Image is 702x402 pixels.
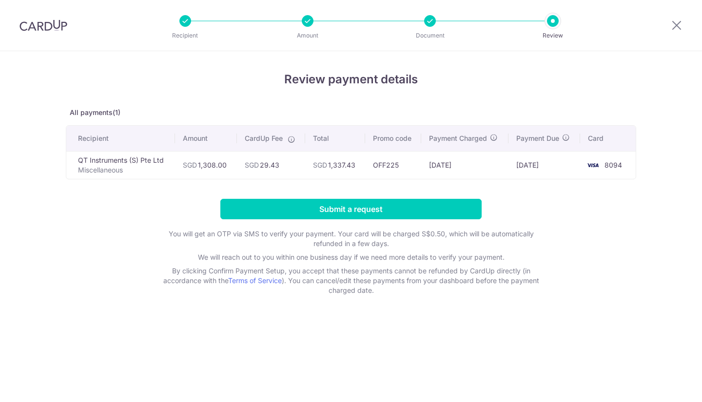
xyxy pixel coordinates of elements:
[228,276,282,285] a: Terms of Service
[149,31,221,40] p: Recipient
[66,151,175,179] td: QT Instruments (S) Pte Ltd
[604,161,622,169] span: 8094
[156,266,546,295] p: By clicking Confirm Payment Setup, you accept that these payments cannot be refunded by CardUp di...
[313,161,327,169] span: SGD
[237,151,306,179] td: 29.43
[220,199,482,219] input: Submit a request
[305,151,365,179] td: 1,337.43
[365,126,421,151] th: Promo code
[156,229,546,249] p: You will get an OTP via SMS to verify your payment. Your card will be charged S$0.50, which will ...
[19,19,67,31] img: CardUp
[78,165,167,175] p: Miscellaneous
[245,161,259,169] span: SGD
[66,126,175,151] th: Recipient
[517,31,589,40] p: Review
[394,31,466,40] p: Document
[66,71,636,88] h4: Review payment details
[305,126,365,151] th: Total
[365,151,421,179] td: OFF225
[429,134,487,143] span: Payment Charged
[583,159,603,171] img: <span class="translation_missing" title="translation missing: en.account_steps.new_confirm_form.b...
[175,126,236,151] th: Amount
[183,161,197,169] span: SGD
[516,134,559,143] span: Payment Due
[508,151,580,179] td: [DATE]
[272,31,344,40] p: Amount
[66,108,636,117] p: All payments(1)
[156,252,546,262] p: We will reach out to you within one business day if we need more details to verify your payment.
[245,134,283,143] span: CardUp Fee
[640,373,692,397] iframe: Opens a widget where you can find more information
[175,151,236,179] td: 1,308.00
[580,126,636,151] th: Card
[421,151,508,179] td: [DATE]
